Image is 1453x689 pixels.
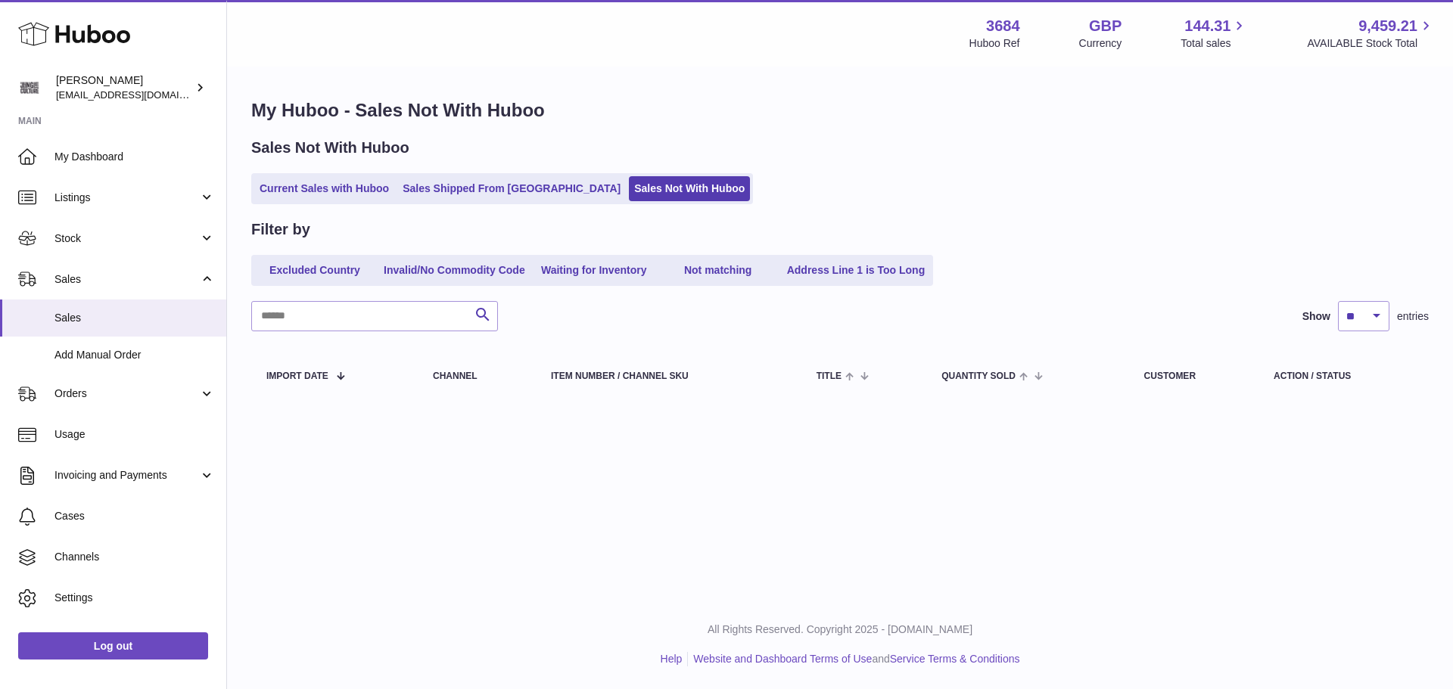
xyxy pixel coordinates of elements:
div: Huboo Ref [969,36,1020,51]
a: Sales Not With Huboo [629,176,750,201]
h2: Filter by [251,219,310,240]
p: All Rights Reserved. Copyright 2025 - [DOMAIN_NAME] [239,622,1441,637]
span: [EMAIL_ADDRESS][DOMAIN_NAME] [56,88,222,101]
span: AVAILABLE Stock Total [1307,36,1435,51]
a: Invalid/No Commodity Code [378,258,530,283]
span: Quantity Sold [941,371,1016,381]
div: Currency [1079,36,1122,51]
span: Import date [266,371,328,381]
span: 144.31 [1184,16,1231,36]
div: Action / Status [1274,371,1414,381]
span: Sales [54,311,215,325]
a: Address Line 1 is Too Long [782,258,931,283]
div: Item Number / Channel SKU [551,371,786,381]
strong: 3684 [986,16,1020,36]
a: Excluded Country [254,258,375,283]
li: and [688,652,1019,666]
span: Stock [54,231,199,246]
div: Customer [1144,371,1243,381]
a: Website and Dashboard Terms of Use [693,653,872,665]
span: Sales [54,272,199,287]
span: Total sales [1181,36,1248,51]
span: Listings [54,191,199,205]
div: [PERSON_NAME] [56,73,192,102]
strong: GBP [1089,16,1122,36]
span: 9,459.21 [1358,16,1417,36]
span: Cases [54,509,215,523]
a: 144.31 Total sales [1181,16,1248,51]
span: Channels [54,550,215,564]
a: Waiting for Inventory [534,258,655,283]
h1: My Huboo - Sales Not With Huboo [251,98,1429,123]
img: theinternationalventure@gmail.com [18,76,41,99]
span: Settings [54,591,215,605]
span: Title [817,371,842,381]
span: Invoicing and Payments [54,468,199,483]
h2: Sales Not With Huboo [251,138,409,158]
span: Add Manual Order [54,348,215,362]
span: My Dashboard [54,150,215,164]
a: Log out [18,632,208,660]
a: Service Terms & Conditions [890,653,1020,665]
label: Show [1302,309,1330,324]
a: 9,459.21 AVAILABLE Stock Total [1307,16,1435,51]
div: Channel [433,371,521,381]
span: entries [1397,309,1429,324]
a: Help [661,653,683,665]
span: Orders [54,386,199,401]
a: Not matching [658,258,779,283]
a: Sales Shipped From [GEOGRAPHIC_DATA] [397,176,626,201]
a: Current Sales with Huboo [254,176,394,201]
span: Usage [54,427,215,442]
